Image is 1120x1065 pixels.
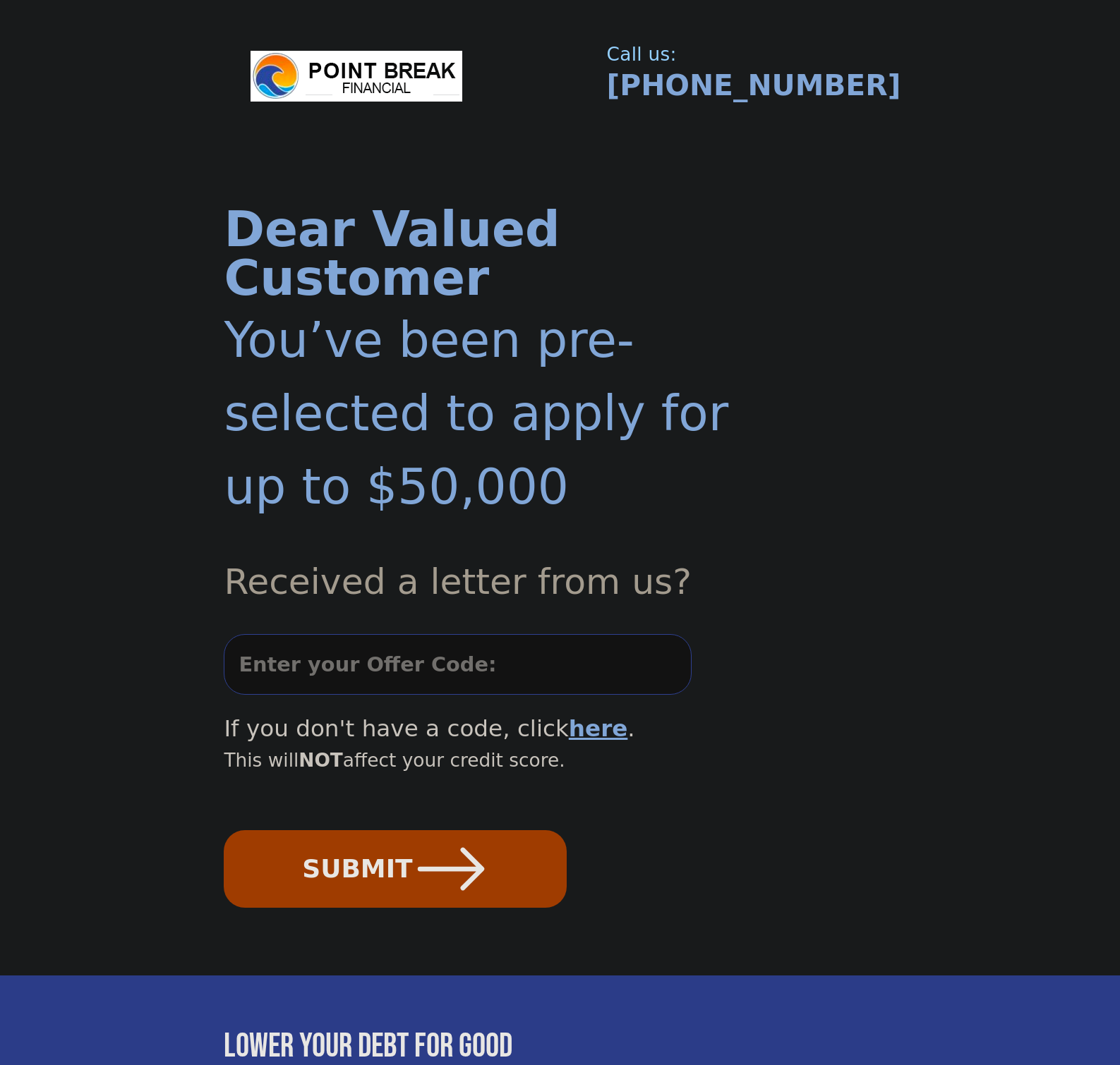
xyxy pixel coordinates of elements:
[607,68,901,102] a: [PHONE_NUMBER]
[224,746,795,774] div: This will affect your credit score.
[224,634,691,695] input: Enter your Offer Code:
[224,523,795,609] div: Received a letter from us?
[224,205,795,303] div: Dear Valued Customer
[251,51,462,102] img: logo.png
[299,749,343,771] span: NOT
[224,830,567,908] button: SUBMIT
[224,303,795,523] div: You’ve been pre-selected to apply for up to $50,000
[569,715,628,742] a: here
[607,45,887,63] div: Call us:
[224,712,795,746] div: If you don't have a code, click .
